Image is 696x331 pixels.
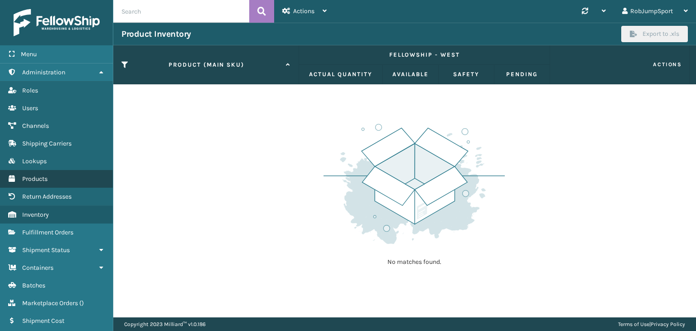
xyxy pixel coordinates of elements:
span: Inventory [22,211,49,219]
button: Export to .xls [621,26,688,42]
label: Available [391,70,430,78]
label: Actual Quantity [307,70,374,78]
span: Menu [21,50,37,58]
p: Copyright 2023 Milliard™ v 1.0.186 [124,317,206,331]
span: Actions [293,7,314,15]
span: Containers [22,264,53,272]
span: Return Addresses [22,193,72,200]
span: Shipment Cost [22,317,64,325]
label: Product (MAIN SKU) [131,61,281,69]
label: Pending [503,70,541,78]
span: Products [22,175,48,183]
span: Shipment Status [22,246,70,254]
span: Marketplace Orders [22,299,78,307]
span: ( ) [79,299,84,307]
span: Roles [22,87,38,94]
span: Shipping Carriers [22,140,72,147]
div: | [618,317,685,331]
h3: Product Inventory [121,29,191,39]
span: Lookups [22,157,47,165]
label: Fellowship - West [307,51,541,59]
span: Actions [553,57,687,72]
span: Batches [22,282,45,289]
span: Fulfillment Orders [22,229,73,236]
span: Channels [22,122,49,130]
a: Terms of Use [618,321,649,327]
a: Privacy Policy [651,321,685,327]
label: Safety [447,70,486,78]
span: Administration [22,68,65,76]
img: logo [14,9,100,36]
span: Users [22,104,38,112]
